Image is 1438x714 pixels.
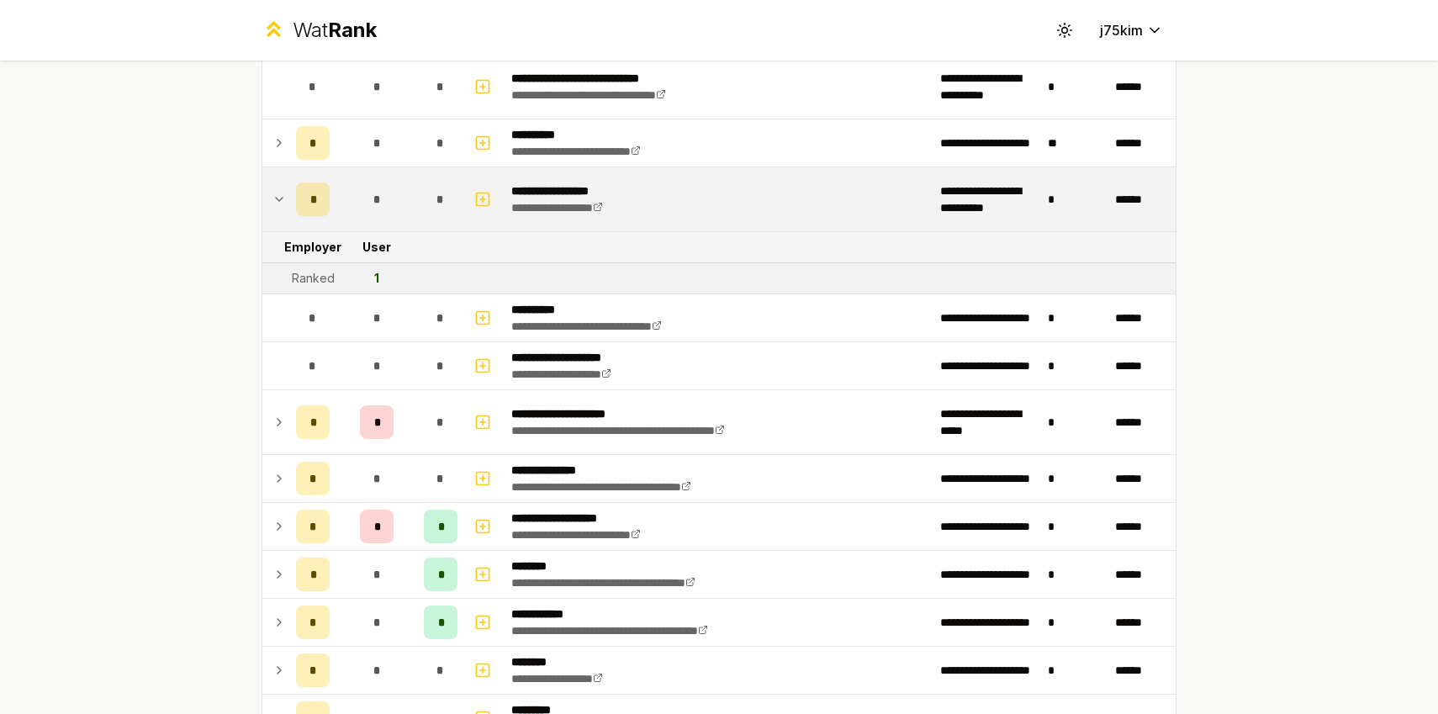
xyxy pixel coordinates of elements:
[293,17,377,44] div: Wat
[336,232,417,262] td: User
[292,270,335,287] div: Ranked
[289,232,336,262] td: Employer
[1086,15,1176,45] button: j75kim
[374,270,379,287] div: 1
[1100,20,1143,40] span: j75kim
[328,18,377,42] span: Rank
[262,17,377,44] a: WatRank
